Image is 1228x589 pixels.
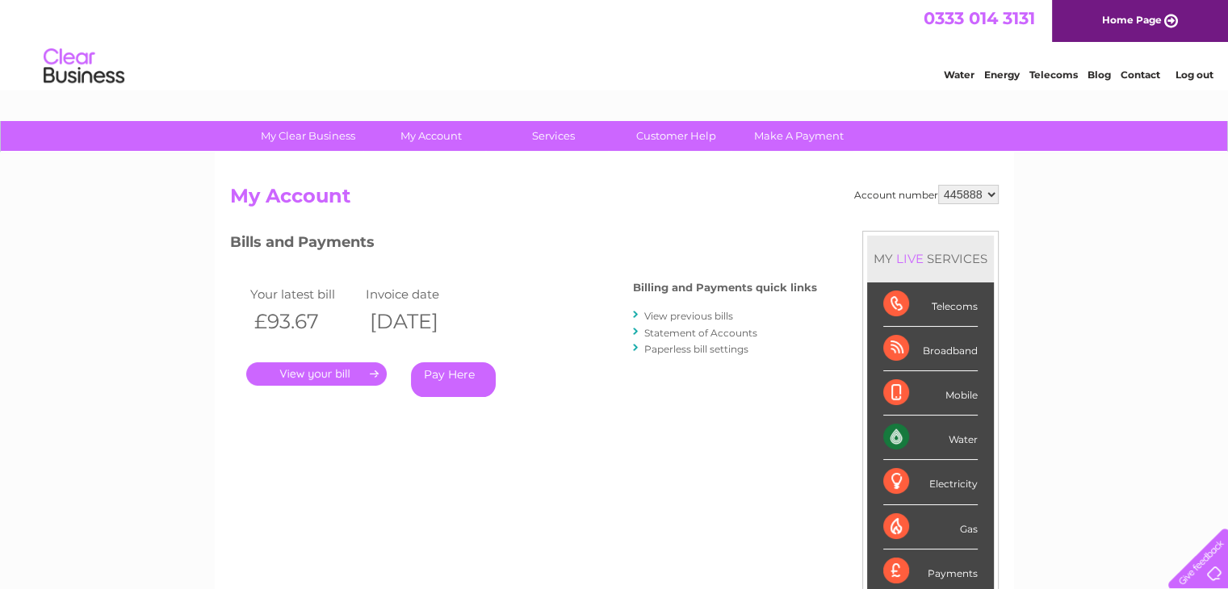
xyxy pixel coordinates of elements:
[883,460,978,504] div: Electricity
[246,305,363,338] th: £93.67
[732,121,865,151] a: Make A Payment
[883,416,978,460] div: Water
[1121,69,1160,81] a: Contact
[241,121,375,151] a: My Clear Business
[230,185,999,215] h2: My Account
[854,185,999,204] div: Account number
[246,362,387,386] a: .
[230,231,817,259] h3: Bills and Payments
[487,121,620,151] a: Services
[362,305,478,338] th: [DATE]
[1175,69,1213,81] a: Log out
[944,69,974,81] a: Water
[364,121,497,151] a: My Account
[43,42,125,91] img: logo.png
[644,310,733,322] a: View previous bills
[633,282,817,294] h4: Billing and Payments quick links
[644,327,757,339] a: Statement of Accounts
[644,343,748,355] a: Paperless bill settings
[893,251,927,266] div: LIVE
[883,282,978,327] div: Telecoms
[233,9,996,78] div: Clear Business is a trading name of Verastar Limited (registered in [GEOGRAPHIC_DATA] No. 3667643...
[362,283,478,305] td: Invoice date
[610,121,743,151] a: Customer Help
[984,69,1020,81] a: Energy
[246,283,363,305] td: Your latest bill
[883,505,978,549] div: Gas
[883,371,978,416] div: Mobile
[883,327,978,371] div: Broadband
[924,8,1035,28] a: 0333 014 3131
[1029,69,1078,81] a: Telecoms
[867,236,994,282] div: MY SERVICES
[1088,69,1111,81] a: Blog
[411,362,496,397] a: Pay Here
